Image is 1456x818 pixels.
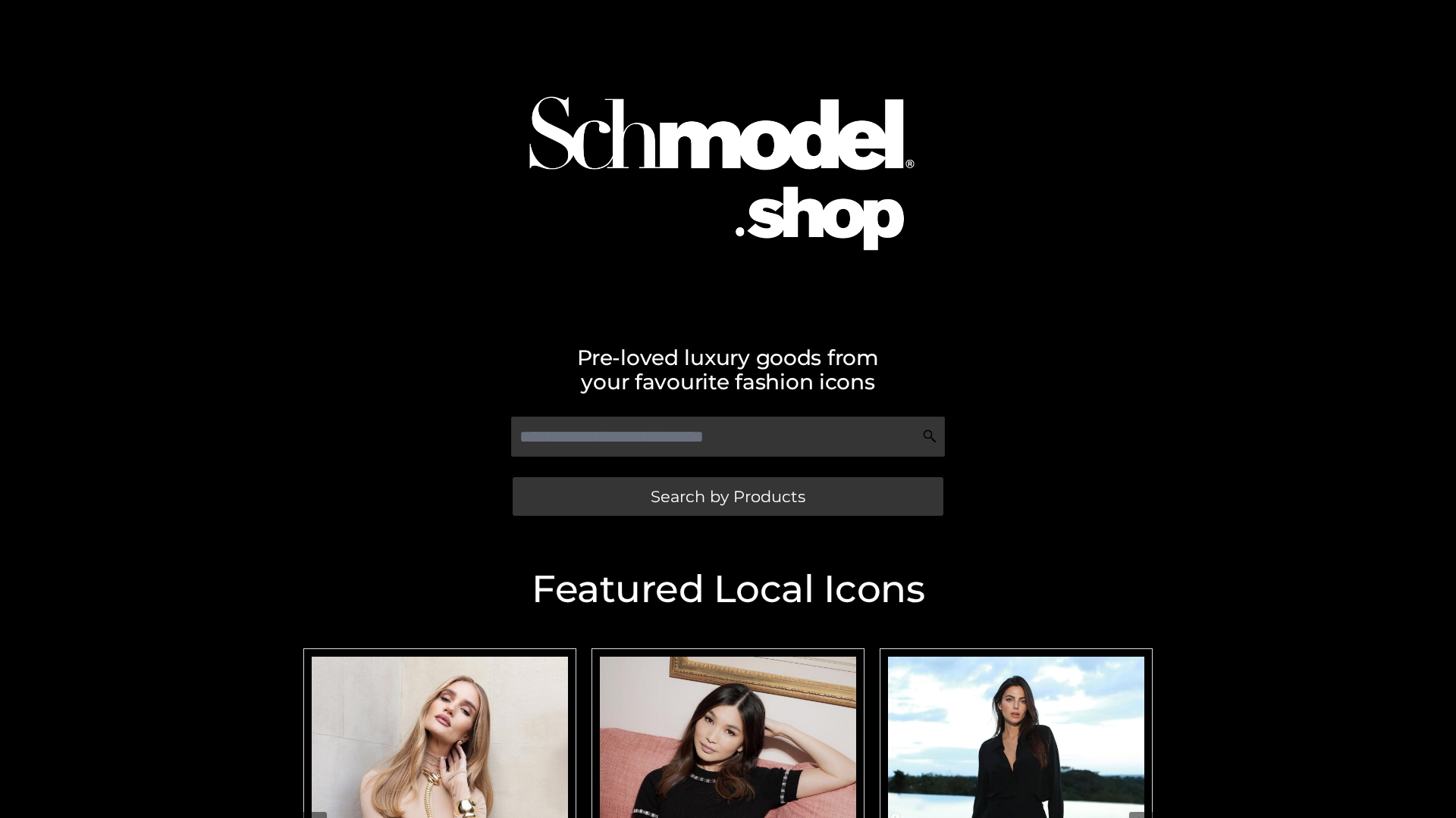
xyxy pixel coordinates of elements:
span: Search by Products [651,489,805,504]
h2: Pre-loved luxury goods from your favourite fashion icons [296,345,1160,394]
img: Search Icon [922,429,937,444]
a: Search by Products [513,477,943,516]
h2: Featured Local Icons​ [296,570,1160,608]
